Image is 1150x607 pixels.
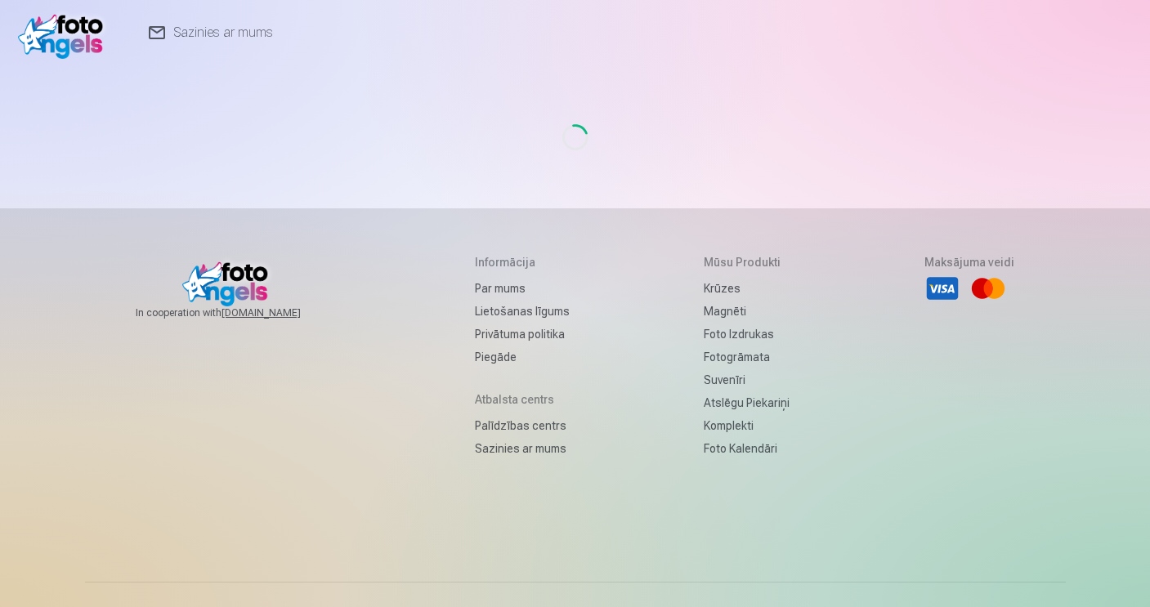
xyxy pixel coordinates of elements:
[924,270,960,306] li: Visa
[704,437,790,460] a: Foto kalendāri
[18,7,112,59] img: /v1
[704,391,790,414] a: Atslēgu piekariņi
[704,254,790,270] h5: Mūsu produkti
[475,300,570,323] a: Lietošanas līgums
[475,414,570,437] a: Palīdzības centrs
[704,346,790,368] a: Fotogrāmata
[475,254,570,270] h5: Informācija
[475,391,570,408] h5: Atbalsta centrs
[924,254,1014,270] h5: Maksājuma veidi
[970,270,1006,306] li: Mastercard
[221,306,340,319] a: [DOMAIN_NAME]
[475,346,570,368] a: Piegāde
[475,277,570,300] a: Par mums
[136,306,340,319] span: In cooperation with
[475,437,570,460] a: Sazinies ar mums
[704,300,790,323] a: Magnēti
[704,323,790,346] a: Foto izdrukas
[704,277,790,300] a: Krūzes
[704,414,790,437] a: Komplekti
[704,368,790,391] a: Suvenīri
[475,323,570,346] a: Privātuma politika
